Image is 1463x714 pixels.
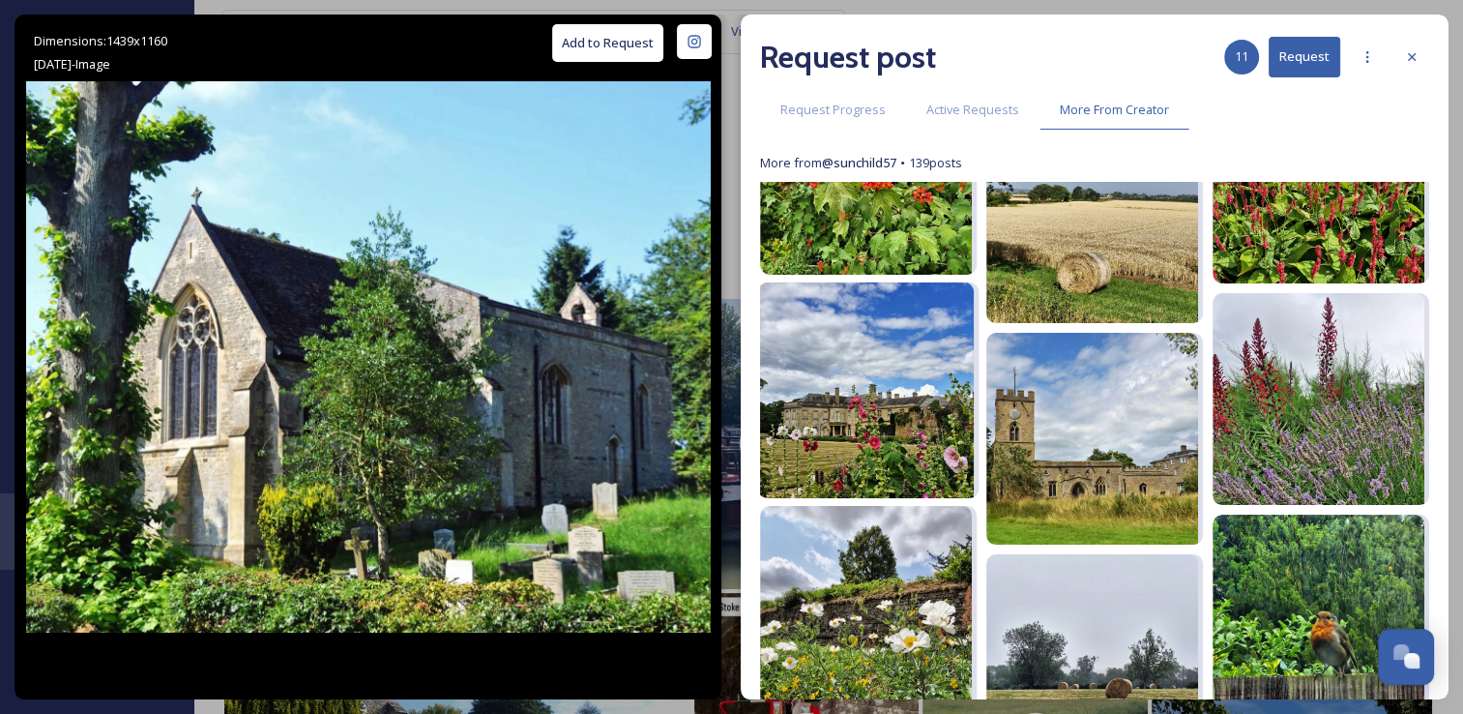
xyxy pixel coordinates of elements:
[1060,101,1169,119] span: More From Creator
[986,111,1198,323] img: 17966914328927345.webp
[758,283,974,498] img: 18496984786066716.webp
[1213,293,1424,505] img: 18117285610490920.webp
[909,154,962,172] span: 139 posts
[986,333,1198,545] img: 18104083780556105.webp
[1378,629,1434,685] button: Open Chat
[926,101,1019,119] span: Active Requests
[1235,47,1248,66] span: 11
[780,101,886,119] span: Request Progress
[26,81,711,634] img: The next one in my 2014, 52 churches project was St John the Baptist, Slipton. One I've never man...
[760,154,896,172] span: More from
[34,55,110,73] span: [DATE] - Image
[552,24,663,62] button: Add to Request
[822,154,896,171] a: @sunchild57
[1269,37,1340,76] button: Request
[760,34,936,80] h2: Request post
[34,32,167,49] span: Dimensions: 1439 x 1160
